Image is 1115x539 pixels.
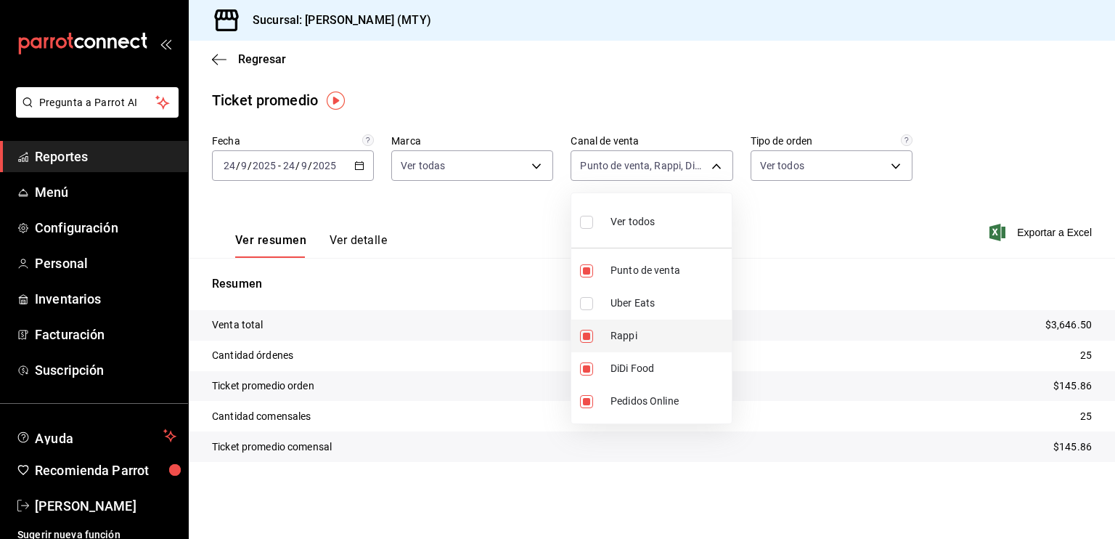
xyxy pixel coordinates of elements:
[610,263,726,278] span: Punto de venta
[610,214,655,230] span: Ver todos
[610,296,726,311] span: Uber Eats
[327,92,345,110] img: Tooltip marker
[610,394,726,409] span: Pedidos Online
[610,328,726,344] span: Rappi
[610,361,726,376] span: DiDi Food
